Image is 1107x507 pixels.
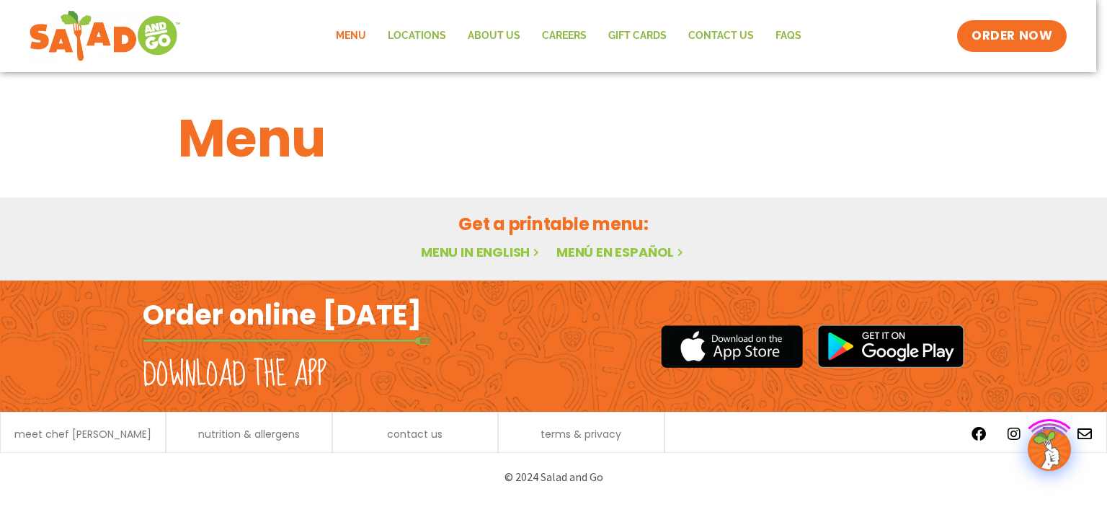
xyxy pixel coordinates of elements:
a: terms & privacy [541,429,621,439]
a: Contact Us [677,19,765,53]
h2: Order online [DATE] [143,297,422,332]
img: fork [143,337,431,345]
h2: Get a printable menu: [178,211,929,237]
p: © 2024 Salad and Go [150,467,957,487]
a: Menu in English [421,243,542,261]
a: ORDER NOW [957,20,1067,52]
img: google_play [817,325,964,368]
a: GIFT CARDS [597,19,677,53]
a: FAQs [765,19,812,53]
h2: Download the app [143,355,326,395]
img: new-SAG-logo-768×292 [29,7,181,65]
a: About Us [457,19,531,53]
nav: Menu [325,19,812,53]
a: nutrition & allergens [198,429,300,439]
img: appstore [661,323,803,370]
h1: Menu [178,100,929,177]
span: ORDER NOW [972,27,1052,45]
a: Menú en español [556,243,686,261]
a: Careers [531,19,597,53]
a: contact us [387,429,443,439]
a: meet chef [PERSON_NAME] [14,429,151,439]
a: Menu [325,19,377,53]
a: Locations [377,19,457,53]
